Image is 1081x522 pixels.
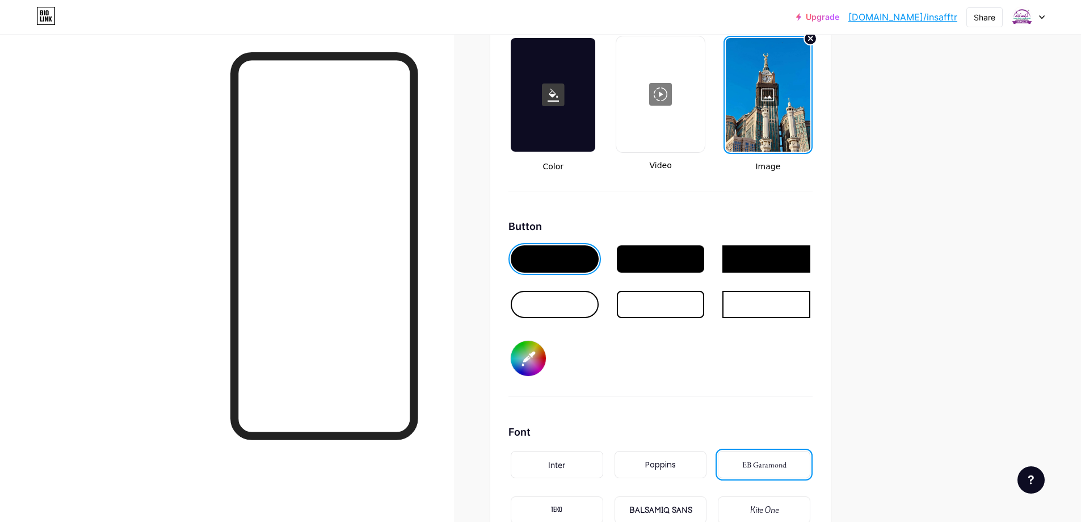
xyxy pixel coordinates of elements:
a: [DOMAIN_NAME]/insafftr [848,10,957,24]
img: insafftraveltours. kemaman [1011,6,1033,28]
a: Upgrade [796,12,839,22]
div: EB Garamond [742,459,786,471]
div: Font [508,424,813,440]
div: Button [508,219,813,234]
span: Image [724,161,813,173]
div: Poppins [645,459,676,471]
div: Share [974,11,995,23]
div: Inter [548,459,565,471]
span: Color [508,161,598,173]
div: Kite One [750,504,779,516]
div: BALSAMIQ SANS [629,504,692,516]
span: Video [616,160,705,172]
div: TEKO [551,504,562,516]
